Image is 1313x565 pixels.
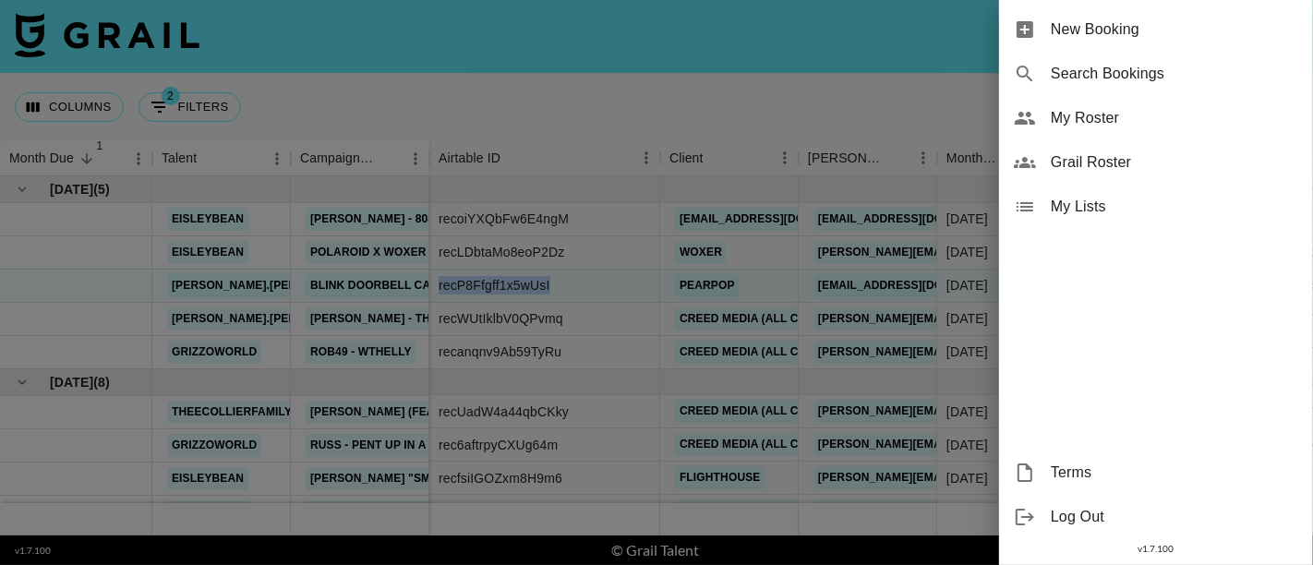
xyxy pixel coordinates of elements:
div: Search Bookings [999,52,1313,96]
span: Search Bookings [1051,63,1298,85]
span: Terms [1051,462,1298,484]
div: v 1.7.100 [999,539,1313,559]
span: My Lists [1051,196,1298,218]
div: Terms [999,451,1313,495]
div: My Roster [999,96,1313,140]
div: Log Out [999,495,1313,539]
span: Log Out [1051,506,1298,528]
div: My Lists [999,185,1313,229]
div: Grail Roster [999,140,1313,185]
span: My Roster [1051,107,1298,129]
span: New Booking [1051,18,1298,41]
span: Grail Roster [1051,151,1298,174]
div: New Booking [999,7,1313,52]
